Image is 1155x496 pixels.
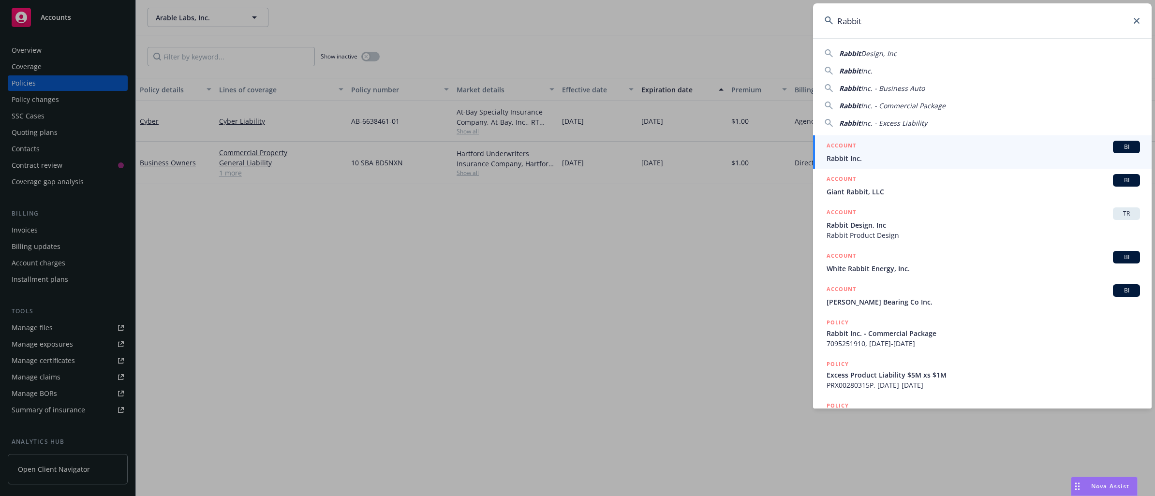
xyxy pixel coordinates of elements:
span: Rabbit [839,49,861,58]
span: Rabbit Design, Inc [827,220,1140,230]
a: POLICY [813,395,1152,437]
h5: POLICY [827,401,849,410]
span: PRX00280315P, [DATE]-[DATE] [827,380,1140,390]
span: Rabbit [839,118,861,128]
span: 7095251910, [DATE]-[DATE] [827,338,1140,349]
span: Nova Assist [1091,482,1129,490]
a: POLICYRabbit Inc. - Commercial Package7095251910, [DATE]-[DATE] [813,312,1152,354]
h5: ACCOUNT [827,251,856,263]
a: ACCOUNTBIWhite Rabbit Energy, Inc. [813,246,1152,279]
span: Rabbit [839,101,861,110]
span: BI [1117,253,1136,262]
span: Rabbit [839,66,861,75]
span: Inc. - Business Auto [861,84,925,93]
span: Inc. - Excess Liability [861,118,927,128]
a: POLICYExcess Product Liability $5M xs $1MPRX00280315P, [DATE]-[DATE] [813,354,1152,395]
span: Inc. [861,66,873,75]
div: Drag to move [1071,477,1083,496]
h5: POLICY [827,318,849,327]
h5: POLICY [827,359,849,369]
h5: ACCOUNT [827,141,856,152]
span: Giant Rabbit, LLC [827,187,1140,197]
span: BI [1117,143,1136,151]
span: BI [1117,176,1136,185]
h5: ACCOUNT [827,207,856,219]
a: ACCOUNTTRRabbit Design, IncRabbit Product Design [813,202,1152,246]
span: Rabbit Inc. - Commercial Package [827,328,1140,338]
a: ACCOUNTBI[PERSON_NAME] Bearing Co Inc. [813,279,1152,312]
h5: ACCOUNT [827,284,856,296]
span: Rabbit Inc. [827,153,1140,163]
input: Search... [813,3,1152,38]
span: BI [1117,286,1136,295]
button: Nova Assist [1071,477,1138,496]
span: Rabbit [839,84,861,93]
a: ACCOUNTBIRabbit Inc. [813,135,1152,169]
a: ACCOUNTBIGiant Rabbit, LLC [813,169,1152,202]
span: TR [1117,209,1136,218]
h5: ACCOUNT [827,174,856,186]
span: Design, Inc [861,49,897,58]
span: Rabbit Product Design [827,230,1140,240]
span: Inc. - Commercial Package [861,101,946,110]
span: Excess Product Liability $5M xs $1M [827,370,1140,380]
span: [PERSON_NAME] Bearing Co Inc. [827,297,1140,307]
span: White Rabbit Energy, Inc. [827,263,1140,274]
